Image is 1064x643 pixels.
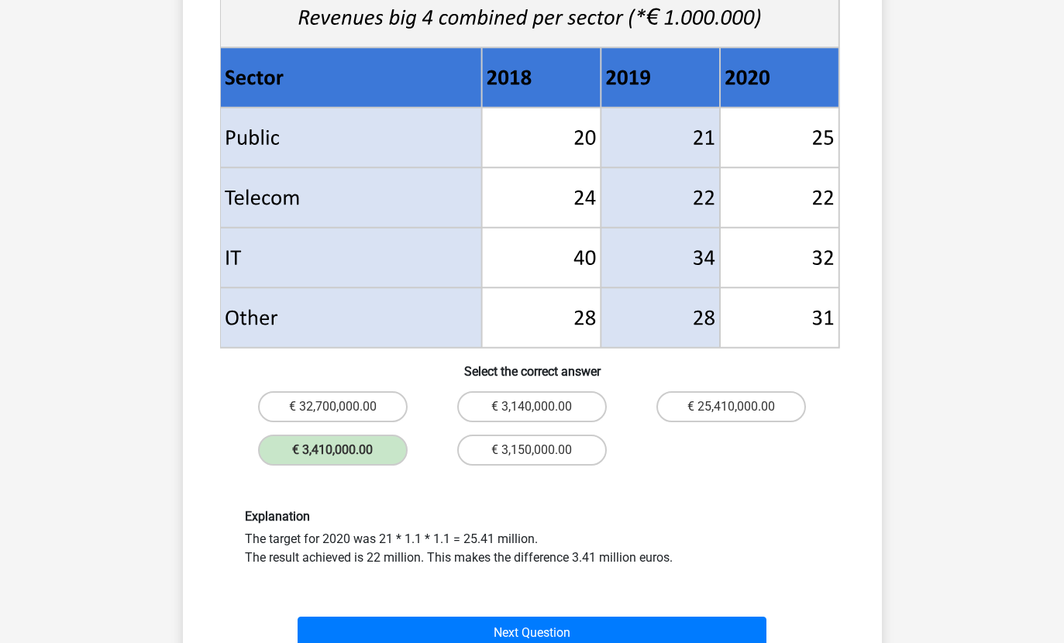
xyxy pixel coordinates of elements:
[258,391,408,422] label: € 32,700,000.00
[208,352,857,379] h6: Select the correct answer
[233,509,832,567] div: The target for 2020 was 21 * 1.1 * 1.1 = 25.41 million. The result achieved is 22 million. This m...
[245,509,820,524] h6: Explanation
[457,391,607,422] label: € 3,140,000.00
[656,391,806,422] label: € 25,410,000.00
[457,435,607,466] label: € 3,150,000.00
[258,435,408,466] label: € 3,410,000.00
